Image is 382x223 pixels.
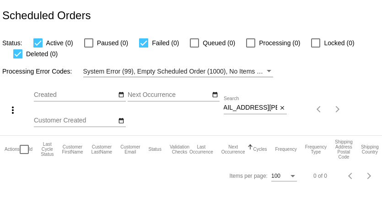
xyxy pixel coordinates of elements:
button: Change sorting for CustomerLastName [91,144,113,154]
button: Next page [328,100,347,118]
span: Status: [2,39,22,47]
input: Customer Created [34,117,116,124]
button: Change sorting for Cycles [253,147,267,152]
h2: Scheduled Orders [2,9,91,22]
mat-header-cell: Actions [5,136,20,163]
button: Change sorting for ShippingPostcode [335,139,353,159]
button: Next page [360,167,378,185]
span: Active (0) [46,37,73,48]
button: Change sorting for FrequencyType [305,144,327,154]
mat-icon: close [279,105,285,112]
span: Paused (0) [97,37,128,48]
button: Change sorting for NextOccurrenceUtc [221,144,245,154]
mat-header-cell: Validation Checks [170,136,189,163]
span: Locked (0) [324,37,354,48]
mat-select: Filter by Processing Error Codes [83,66,273,77]
span: Deleted (0) [26,48,58,59]
input: Created [34,91,116,99]
button: Change sorting for CustomerEmail [120,144,140,154]
mat-icon: date_range [118,117,124,125]
mat-icon: more_vert [7,105,18,116]
div: 0 of 0 [313,173,327,179]
input: Next Occurrence [128,91,210,99]
span: Queued (0) [203,37,235,48]
mat-select: Items per page: [271,173,297,180]
span: 100 [271,173,280,179]
span: Processing Error Codes: [2,68,72,75]
button: Change sorting for CustomerFirstName [62,144,83,154]
button: Change sorting for Status [149,147,161,152]
mat-icon: date_range [212,91,218,99]
button: Change sorting for Id [29,147,32,152]
button: Clear [277,103,287,113]
span: Processing (0) [259,37,300,48]
div: Items per page: [230,173,268,179]
button: Change sorting for LastProcessingCycleId [41,142,54,157]
button: Previous page [310,100,328,118]
button: Change sorting for Frequency [275,147,296,152]
button: Change sorting for LastOccurrenceUtc [189,144,213,154]
mat-icon: date_range [118,91,124,99]
button: Previous page [342,167,360,185]
input: Search [224,104,277,111]
button: Change sorting for ShippingCountry [361,144,379,154]
span: Failed (0) [152,37,179,48]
